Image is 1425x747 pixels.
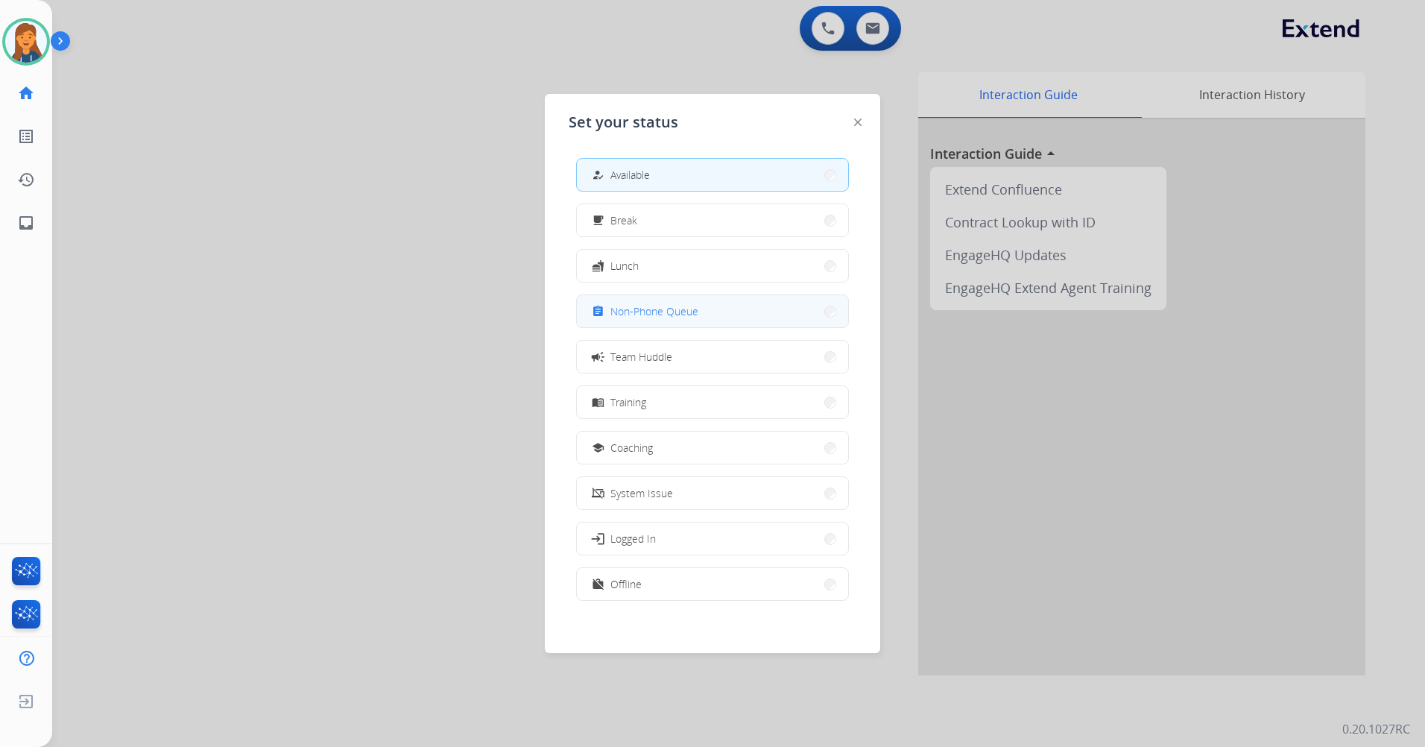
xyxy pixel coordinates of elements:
[577,523,848,555] button: Logged In
[590,531,605,546] mat-icon: login
[610,485,673,501] span: System Issue
[17,171,35,189] mat-icon: history
[592,578,604,590] mat-icon: work_off
[592,305,604,318] mat-icon: assignment
[577,477,848,509] button: System Issue
[577,295,848,327] button: Non-Phone Queue
[592,487,604,499] mat-icon: phonelink_off
[610,440,653,456] span: Coaching
[610,394,646,410] span: Training
[592,259,604,272] mat-icon: fastfood
[592,214,604,227] mat-icon: free_breakfast
[5,21,47,63] img: avatar
[17,214,35,232] mat-icon: inbox
[577,432,848,464] button: Coaching
[1342,720,1410,738] p: 0.20.1027RC
[592,168,604,181] mat-icon: how_to_reg
[577,341,848,373] button: Team Huddle
[577,568,848,600] button: Offline
[592,396,604,409] mat-icon: menu_book
[577,250,848,282] button: Lunch
[854,119,862,126] img: close-button
[610,212,637,228] span: Break
[577,386,848,418] button: Training
[592,441,604,454] mat-icon: school
[610,349,672,365] span: Team Huddle
[590,349,605,364] mat-icon: campaign
[610,258,639,274] span: Lunch
[610,167,650,183] span: Available
[569,112,678,133] span: Set your status
[610,576,642,592] span: Offline
[17,84,35,102] mat-icon: home
[577,159,848,191] button: Available
[17,127,35,145] mat-icon: list_alt
[577,204,848,236] button: Break
[610,531,656,546] span: Logged In
[610,303,698,319] span: Non-Phone Queue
